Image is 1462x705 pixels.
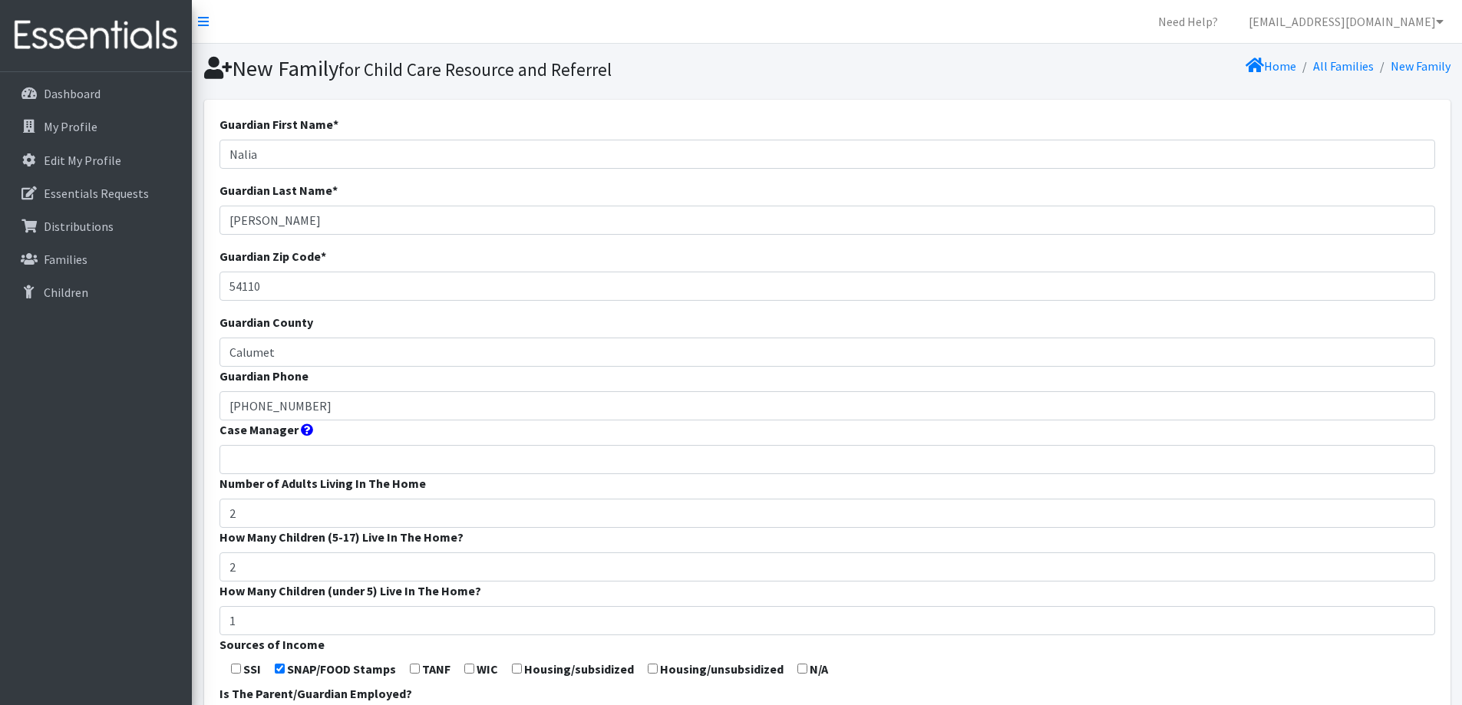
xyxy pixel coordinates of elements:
[810,660,828,678] label: N/A
[6,244,186,275] a: Families
[287,660,396,678] label: SNAP/FOOD Stamps
[219,420,299,439] label: Case Manager
[219,684,412,703] label: Is The Parent/Guardian Employed?
[6,277,186,308] a: Children
[219,181,338,199] label: Guardian Last Name
[321,249,326,264] abbr: required
[6,111,186,142] a: My Profile
[44,119,97,134] p: My Profile
[44,252,87,267] p: Families
[332,183,338,198] abbr: required
[1313,58,1374,74] a: All Families
[1391,58,1450,74] a: New Family
[301,423,313,436] i: Person at the agency who is assigned to this family.
[6,10,186,61] img: HumanEssentials
[44,86,101,101] p: Dashboard
[219,115,338,133] label: Guardian First Name
[1146,6,1230,37] a: Need Help?
[1236,6,1456,37] a: [EMAIL_ADDRESS][DOMAIN_NAME]
[6,211,186,242] a: Distributions
[243,660,261,678] label: SSI
[6,78,186,109] a: Dashboard
[219,247,326,265] label: Guardian Zip Code
[219,474,426,493] label: Number of Adults Living In The Home
[660,660,784,678] label: Housing/unsubsidized
[44,153,121,168] p: Edit My Profile
[219,581,481,600] label: How Many Children (under 5) Live In The Home?
[1246,58,1296,74] a: Home
[338,58,612,81] small: for Child Care Resource and Referrel
[524,660,634,678] label: Housing/subsidized
[219,367,309,385] label: Guardian Phone
[44,285,88,300] p: Children
[477,660,498,678] label: WIC
[44,219,114,234] p: Distributions
[422,660,450,678] label: TANF
[333,117,338,132] abbr: required
[44,186,149,201] p: Essentials Requests
[6,145,186,176] a: Edit My Profile
[204,55,822,82] h1: New Family
[6,178,186,209] a: Essentials Requests
[219,313,313,331] label: Guardian County
[219,635,325,654] label: Sources of Income
[219,528,464,546] label: How Many Children (5-17) Live In The Home?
